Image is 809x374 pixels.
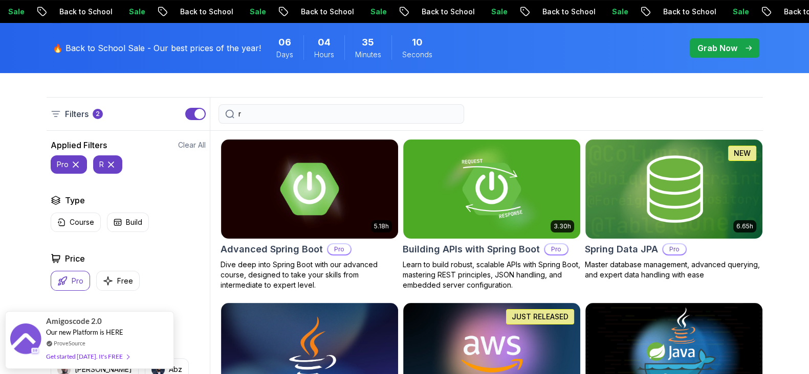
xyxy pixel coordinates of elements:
[554,222,571,230] p: 3.30h
[545,244,567,254] p: Pro
[46,328,123,336] span: Our new Platform is HERE
[221,242,323,256] h2: Advanced Spring Boot
[512,312,569,322] p: JUST RELEASED
[51,155,87,174] button: pro
[126,217,142,227] p: Build
[736,222,753,230] p: 6.65h
[362,7,395,17] p: Sale
[697,42,737,54] p: Grab Now
[292,7,362,17] p: Back to School
[585,139,763,280] a: Spring Data JPA card6.65hNEWSpring Data JPAProMaster database management, advanced querying, and ...
[117,276,133,286] p: Free
[374,222,389,230] p: 5.18h
[238,109,457,119] input: Search Java, React, Spring boot ...
[51,271,90,291] button: Pro
[403,139,580,239] img: Building APIs with Spring Boot card
[413,7,483,17] p: Back to School
[53,42,261,54] p: 🔥 Back to School Sale - Our best prices of the year!
[51,7,120,17] p: Back to School
[734,148,751,158] p: NEW
[221,139,399,290] a: Advanced Spring Boot card5.18hAdvanced Spring BootProDive deep into Spring Boot with our advanced...
[276,50,293,60] span: Days
[362,35,374,50] span: 35 Minutes
[534,7,603,17] p: Back to School
[57,159,69,170] p: pro
[412,35,423,50] span: 10 Seconds
[72,276,83,286] p: Pro
[107,213,149,232] button: Build
[403,139,581,290] a: Building APIs with Spring Boot card3.30hBuilding APIs with Spring BootProLearn to build robust, s...
[51,139,107,151] h2: Applied Filters
[403,260,581,290] p: Learn to build robust, scalable APIs with Spring Boot, mastering REST principles, JSON handling, ...
[318,35,331,50] span: 4 Hours
[65,252,85,265] h2: Price
[70,217,94,227] p: Course
[178,140,206,150] button: Clear All
[314,50,334,60] span: Hours
[51,213,101,232] button: Course
[46,315,102,327] span: Amigoscode 2.0
[96,271,140,291] button: Free
[355,50,381,60] span: Minutes
[171,7,241,17] p: Back to School
[65,194,85,206] h2: Type
[221,260,399,290] p: Dive deep into Spring Boot with our advanced course, designed to take your skills from intermedia...
[328,244,351,254] p: Pro
[241,7,274,17] p: Sale
[65,108,89,120] p: Filters
[99,159,104,170] p: r
[585,242,658,256] h2: Spring Data JPA
[10,323,41,357] img: provesource social proof notification image
[403,242,540,256] h2: Building APIs with Spring Boot
[54,339,85,347] a: ProveSource
[663,244,686,254] p: Pro
[724,7,757,17] p: Sale
[585,139,762,239] img: Spring Data JPA card
[278,35,291,50] span: 6 Days
[93,155,122,174] button: r
[120,7,153,17] p: Sale
[46,350,129,362] div: Get started [DATE]. It's FREE
[654,7,724,17] p: Back to School
[603,7,636,17] p: Sale
[221,139,398,239] img: Advanced Spring Boot card
[483,7,515,17] p: Sale
[402,50,432,60] span: Seconds
[96,110,100,118] p: 2
[585,260,763,280] p: Master database management, advanced querying, and expert data handling with ease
